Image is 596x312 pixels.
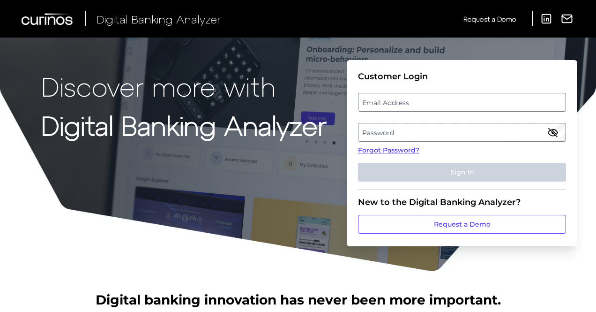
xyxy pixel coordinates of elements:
a: Request a Demo [463,11,516,27]
h2: Digital banking innovation has never been more important. [96,291,501,309]
img: Curinos [22,13,74,25]
a: Request a Demo [358,215,566,234]
label: Password [358,124,565,141]
strong: Digital Banking Analyzer [41,109,327,141]
a: Forgot Password? [358,145,566,155]
span: Request a Demo [463,15,516,23]
div: New to the Digital Banking Analyzer? [358,197,566,207]
span: Digital Banking Analyzer [97,12,221,26]
button: Sign In [358,163,566,182]
label: Email Address [358,94,565,111]
p: Discover more with [41,71,327,101]
div: Customer Login [358,71,566,82]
